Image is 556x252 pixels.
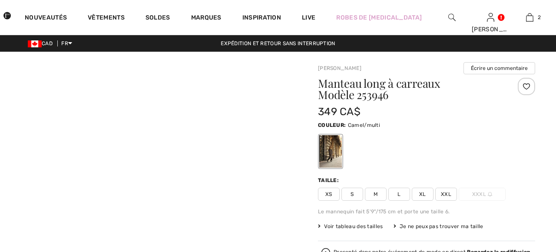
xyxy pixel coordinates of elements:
span: FR [61,40,72,46]
span: XXL [435,188,457,201]
a: [PERSON_NAME] [318,65,361,71]
span: Inspiration [242,14,281,23]
span: XL [412,188,434,201]
img: Mes infos [487,12,494,23]
img: recherche [448,12,456,23]
a: Soldes [146,14,170,23]
a: 2 [510,12,549,23]
div: Camel/multi [319,135,342,168]
a: Marques [191,14,222,23]
a: Live [302,13,315,22]
span: M [365,188,387,201]
img: Mon panier [526,12,533,23]
div: [PERSON_NAME] [472,25,510,34]
img: 1ère Avenue [3,7,11,24]
a: Nouveautés [25,14,67,23]
button: Écrire un commentaire [463,62,535,74]
div: Je ne peux pas trouver ma taille [394,222,483,230]
a: Se connecter [487,13,494,21]
span: Camel/multi [348,122,380,128]
a: Robes de [MEDICAL_DATA] [336,13,422,22]
span: Couleur: [318,122,346,128]
a: Vêtements [88,14,125,23]
span: XXXL [459,188,506,201]
span: 2 [538,13,541,21]
span: CAD [28,40,56,46]
span: Voir tableau des tailles [318,222,383,230]
span: S [341,188,363,201]
span: 349 CA$ [318,106,361,118]
span: XS [318,188,340,201]
img: Canadian Dollar [28,40,42,47]
span: L [388,188,410,201]
img: ring-m.svg [488,192,492,196]
div: Taille: [318,176,341,184]
div: Le mannequin fait 5'9"/175 cm et porte une taille 6. [318,208,535,216]
h1: Manteau long à carreaux Modèle 253946 [318,78,499,100]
